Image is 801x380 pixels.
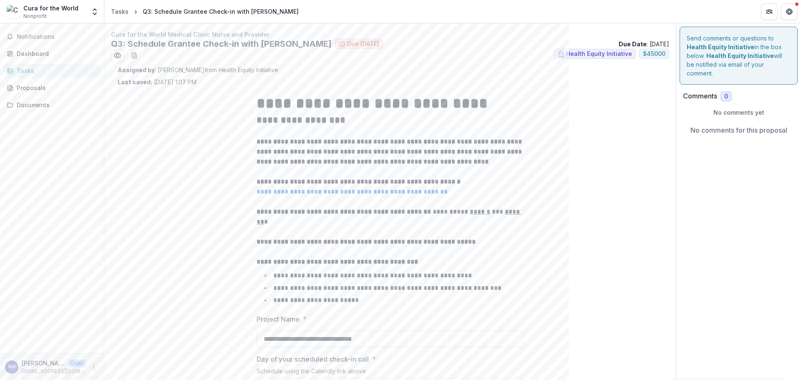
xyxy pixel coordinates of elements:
[22,359,65,367] p: [PERSON_NAME]
[17,101,94,109] div: Documents
[111,7,128,16] div: Tasks
[17,83,94,92] div: Proposals
[257,314,300,324] p: Project Name
[118,66,155,73] strong: Assigned by
[724,93,728,100] span: 0
[23,13,47,20] span: Nonprofit
[781,3,798,20] button: Get Help
[118,78,196,86] p: [DATE] 1:07 PM
[17,33,97,40] span: Notifications
[706,52,774,59] strong: Health Equity Initiative
[128,49,141,62] button: download-word-button
[17,49,94,58] div: Dashboard
[3,81,101,95] a: Proposals
[7,5,20,18] img: Cura for the World
[111,39,332,49] h2: Q3: Schedule Grantee Check-in with [PERSON_NAME]
[8,364,15,370] div: Kayla Hansen
[68,360,86,367] p: User
[118,65,662,74] p: : [PERSON_NAME] from Health Equity Initiative
[3,98,101,112] a: Documents
[347,40,379,48] span: Due [DATE]
[683,92,717,100] h2: Comments
[3,30,101,43] button: Notifications
[690,125,787,135] p: No comments for this proposal
[118,78,152,86] strong: Last saved:
[89,3,101,20] button: Open entity switcher
[619,40,647,48] strong: Due Date
[566,50,632,58] span: Health Equity Initiative
[22,367,86,375] p: [EMAIL_ADDRESS][DOMAIN_NAME]
[3,64,101,78] a: Tasks
[257,367,524,378] div: Schedule using the Calendly link above
[143,7,299,16] div: Q3: Schedule Grantee Check-in with [PERSON_NAME]
[687,43,754,50] strong: Health Equity Initiative
[108,5,132,18] a: Tasks
[761,3,778,20] button: Partners
[3,47,101,60] a: Dashboard
[680,27,798,85] div: Send comments or questions to in the box below. will be notified via email of your comment.
[643,50,665,58] span: $ 45000
[111,30,669,39] p: Cura for the World Medical Clinic Nurse and Provider
[108,5,302,18] nav: breadcrumb
[89,362,99,372] button: More
[619,40,669,48] p: : [DATE]
[683,108,794,117] p: No comments yet
[257,354,369,364] p: Day of your scheduled check-in call
[17,66,94,75] div: Tasks
[111,49,124,62] button: Preview ad0ff528-301c-4026-a442-81368737a007.pdf
[23,4,78,13] div: Cura for the World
